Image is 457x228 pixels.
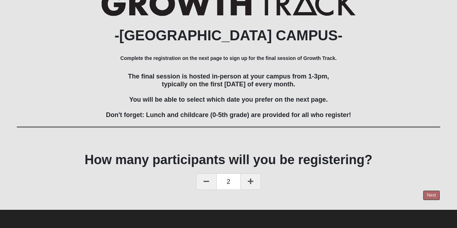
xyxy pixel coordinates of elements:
span: The final session is hosted in-person at your campus from 1-3pm, [128,73,329,80]
b: Complete the registration on the next page to sign up for the final session of Growth Track. [120,55,337,61]
b: -[GEOGRAPHIC_DATA] CAMPUS- [115,27,343,43]
span: typically on the first [DATE] of every month. [162,81,295,88]
span: 2 [217,173,240,190]
h1: How many participants will you be registering? [17,152,440,167]
span: Don't forget: Lunch and childcare (0-5th grade) are provided for all who register! [106,111,351,118]
span: You will be able to select which date you prefer on the next page. [129,96,328,103]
